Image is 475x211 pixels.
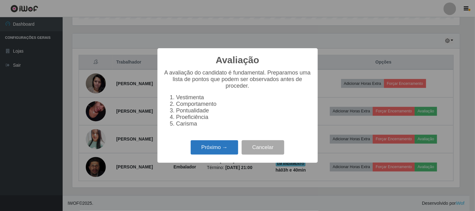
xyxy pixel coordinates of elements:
li: Comportamento [176,101,312,107]
p: A avaliação do candidato é fundamental. Preparamos uma lista de pontos que podem ser observados a... [164,69,312,89]
button: Próximo → [191,140,238,155]
li: Vestimenta [176,94,312,101]
li: Pontualidade [176,107,312,114]
li: Carisma [176,121,312,127]
li: Proeficiência [176,114,312,121]
h2: Avaliação [216,54,259,66]
button: Cancelar [242,140,284,155]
